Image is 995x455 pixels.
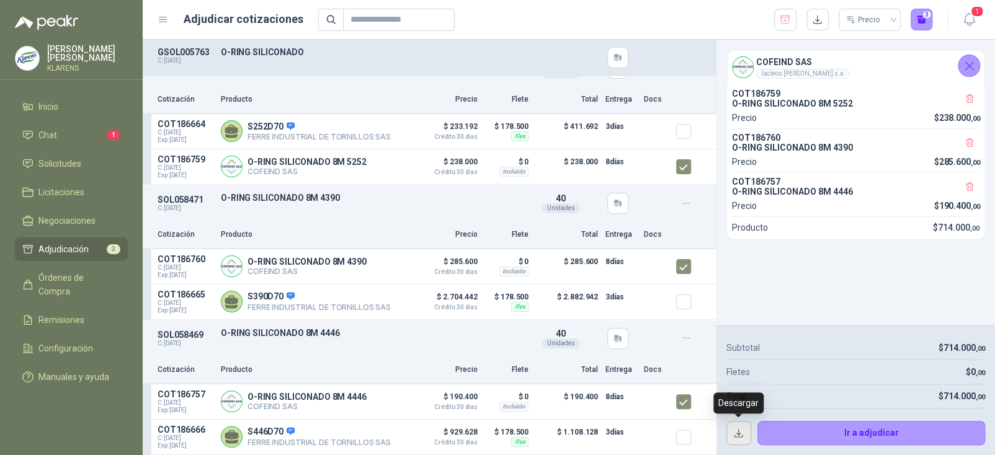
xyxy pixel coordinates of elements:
[15,266,128,303] a: Órdenes de Compra
[485,119,529,134] p: $ 178.500
[756,55,849,69] h4: COFEIND SAS
[939,201,979,211] span: 190.400
[939,113,979,123] span: 238.000
[15,180,128,204] a: Licitaciones
[158,299,213,307] span: C: [DATE]
[158,307,213,314] span: Exp: [DATE]
[970,115,979,123] span: ,00
[976,369,985,377] span: ,00
[542,203,580,213] div: Unidades
[416,134,478,140] span: Crédito 30 días
[732,99,979,108] p: O-RING SILICONADO 8M 5252
[38,214,96,227] span: Negociaciones
[934,155,980,169] p: $
[158,195,213,205] p: SOL058471
[158,136,213,144] span: Exp: [DATE]
[38,342,93,355] span: Configuración
[158,164,213,172] span: C: [DATE]
[158,364,213,376] p: Cotización
[732,155,757,169] p: Precio
[727,50,984,84] div: Company LogoCOFEIND SASlacteos [PERSON_NAME] s.a
[970,224,979,232] span: ,00
[536,254,598,279] p: $ 285.600
[939,157,979,167] span: 285.600
[248,303,391,312] p: FERRE INDUSTRIAL DE TORNILLOS SAS
[158,172,213,179] span: Exp: [DATE]
[511,437,529,447] div: Flex
[536,389,598,414] p: $ 190.400
[934,199,980,213] p: $
[485,289,529,304] p: $ 178.500
[536,154,598,179] p: $ 238.000
[248,426,391,438] p: S446D70
[221,156,242,177] img: Company Logo
[976,345,985,353] span: ,00
[934,111,980,125] p: $
[944,391,985,401] span: 714.000
[15,152,128,175] a: Solicitudes
[958,55,980,77] button: Cerrar
[499,167,529,177] div: Incluido
[726,341,760,355] p: Subtotal
[536,229,598,241] p: Total
[416,229,478,241] p: Precio
[248,291,391,303] p: S390D70
[605,229,636,241] p: Entrega
[15,237,128,261] a: Adjudicación3
[158,272,213,279] span: Exp: [DATE]
[47,45,128,62] p: [PERSON_NAME] [PERSON_NAME]
[15,209,128,232] a: Negociaciones
[221,229,408,241] p: Producto
[416,269,478,275] span: Crédito 30 días
[938,223,979,232] span: 714.000
[726,365,750,379] p: Fletes
[970,203,979,211] span: ,00
[158,254,213,264] p: COT186760
[221,94,408,105] p: Producto
[605,289,636,304] p: 3 días
[485,254,529,269] p: $ 0
[158,442,213,449] span: Exp: [DATE]
[47,64,128,72] p: KLARENS
[732,89,979,99] p: COT186759
[416,389,478,410] p: $ 190.400
[416,304,478,311] span: Crédito 30 días
[158,340,213,347] p: C: [DATE]
[733,57,753,77] img: Company Logo
[248,132,391,141] p: FERRE INDUSTRIAL DE TORNILLOS SAS
[107,130,120,140] span: 1
[158,425,213,435] p: COT186666
[536,289,598,314] p: $ 2.882.942
[16,46,39,70] img: Company Logo
[485,229,529,241] p: Flete
[732,133,979,143] p: COT186760
[248,257,367,267] p: O-RING SILICONADO 8M 4390
[221,256,242,276] img: Company Logo
[536,425,598,449] p: $ 1.108.128
[536,119,598,144] p: $ 411.692
[416,254,478,275] p: $ 285.600
[556,329,566,338] span: 40
[248,157,367,167] p: O-RING SILICONADO 8M 5252
[644,364,669,376] p: Docs
[605,364,636,376] p: Entrega
[248,267,367,276] p: COFEIND SAS
[499,267,529,276] div: Incluido
[38,242,89,256] span: Adjudicación
[911,9,933,31] button: 3
[248,167,367,176] p: COFEIND SAS
[958,9,980,31] button: 1
[158,330,213,340] p: SOL058469
[846,11,882,29] div: Precio
[38,271,116,298] span: Órdenes de Compra
[485,154,529,169] p: $ 0
[939,341,985,355] p: $
[644,229,669,241] p: Docs
[221,364,408,376] p: Producto
[158,435,213,442] span: C: [DATE]
[221,193,522,203] p: O-RING SILICONADO 8M 4390
[644,94,669,105] p: Docs
[221,328,522,338] p: O-RING SILICONADO 8M 4446
[158,407,213,414] span: Exp: [DATE]
[38,185,84,199] span: Licitaciones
